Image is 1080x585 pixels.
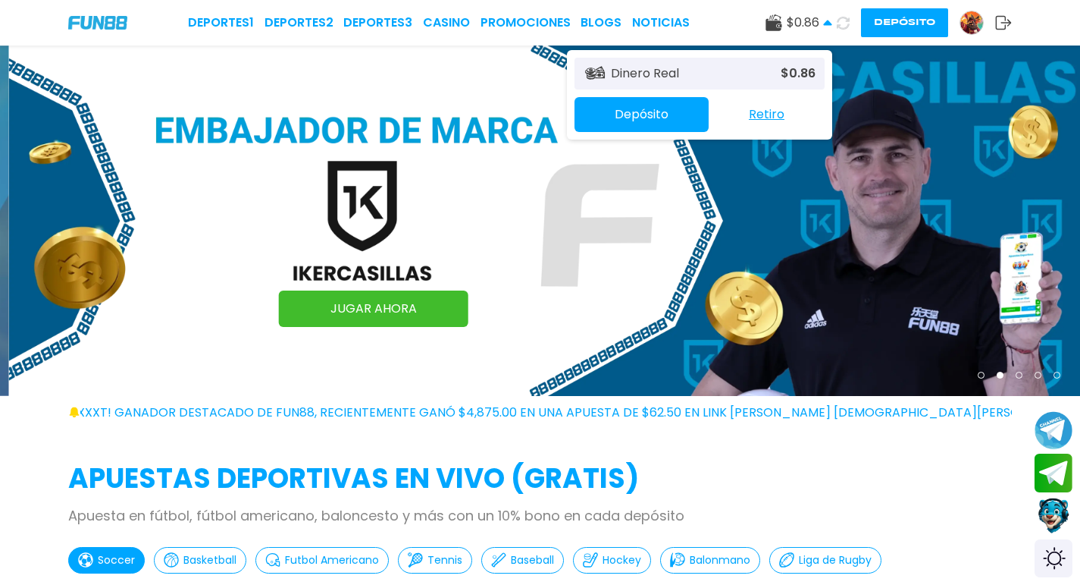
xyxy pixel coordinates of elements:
[690,552,750,568] p: Balonmano
[188,14,254,32] a: Deportes1
[632,14,690,32] a: NOTICIAS
[781,64,815,83] p: $ 0.86
[581,14,621,32] a: BLOGS
[660,547,760,574] button: Balonmano
[603,552,641,568] p: Hockey
[1035,410,1072,450] button: Join telegram channel
[255,547,389,574] button: Futbol Americano
[427,552,462,568] p: Tennis
[574,97,709,132] button: Depósito
[573,547,651,574] button: Hockey
[398,547,472,574] button: Tennis
[799,552,872,568] p: Liga de Rugby
[265,14,333,32] a: Deportes2
[423,14,470,32] a: CASINO
[709,99,825,131] button: Retiro
[959,11,995,35] a: Avatar
[1035,539,1072,577] div: Switch theme
[511,552,554,568] p: Baseball
[285,552,379,568] p: Futbol Americano
[68,547,145,574] button: Soccer
[343,14,412,32] a: Deportes3
[611,64,679,83] p: Dinero Real
[481,547,564,574] button: Baseball
[154,547,246,574] button: Basketball
[861,8,948,37] button: Depósito
[787,14,832,32] span: $ 0.86
[769,547,881,574] button: Liga de Rugby
[960,11,983,34] img: Avatar
[481,14,571,32] a: Promociones
[68,505,1012,526] p: Apuesta en fútbol, fútbol americano, baloncesto y más con un 10% bono en cada depósito
[1035,454,1072,493] button: Join telegram
[68,16,127,29] img: Company Logo
[68,458,1012,499] h2: APUESTAS DEPORTIVAS EN VIVO (gratis)
[183,552,236,568] p: Basketball
[98,552,135,568] p: Soccer
[1035,496,1072,536] button: Contact customer service
[279,291,468,327] a: JUGAR AHORA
